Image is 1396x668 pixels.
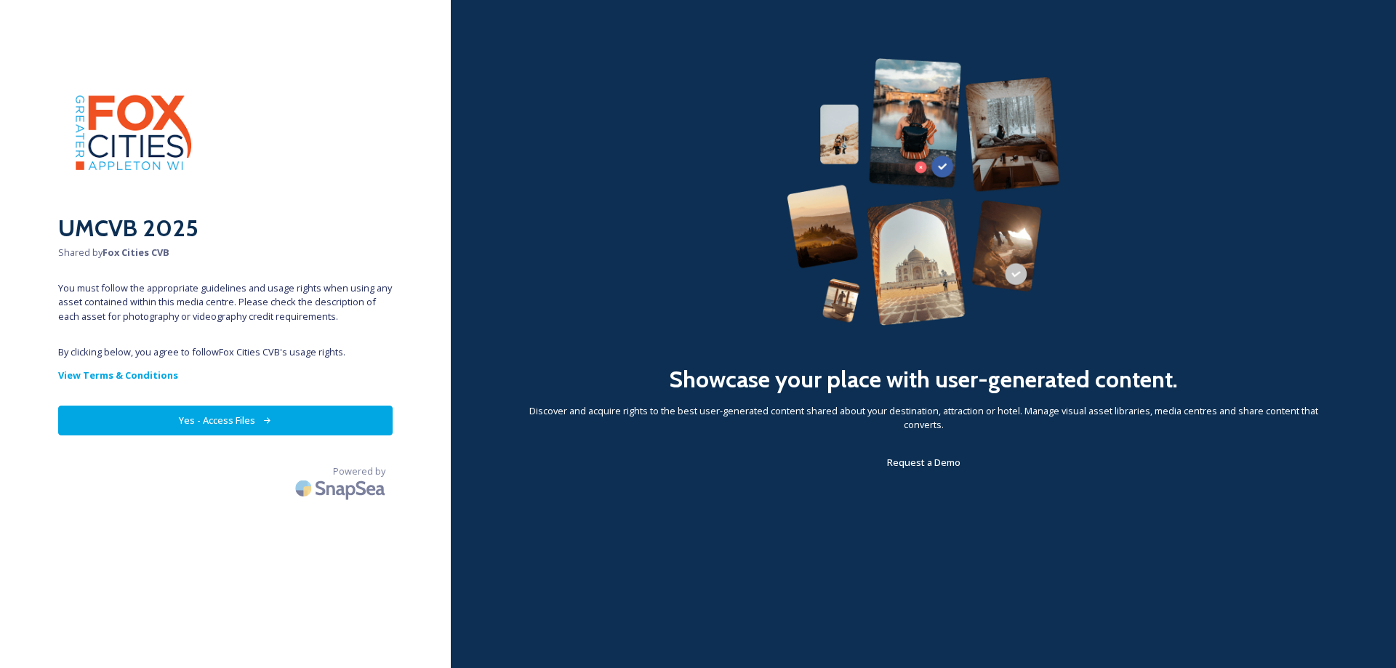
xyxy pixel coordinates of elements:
[669,362,1178,397] h2: Showcase your place with user-generated content.
[58,369,178,382] strong: View Terms & Conditions
[333,464,385,478] span: Powered by
[103,246,169,259] strong: Fox Cities CVB
[58,211,393,246] h2: UMCVB 2025
[509,404,1338,432] span: Discover and acquire rights to the best user-generated content shared about your destination, att...
[291,471,393,505] img: SnapSea Logo
[58,58,204,204] img: images.png
[58,366,393,384] a: View Terms & Conditions
[787,58,1059,326] img: 63b42ca75bacad526042e722_Group%20154-p-800.png
[58,345,393,359] span: By clicking below, you agree to follow Fox Cities CVB 's usage rights.
[887,454,960,471] a: Request a Demo
[887,456,960,469] span: Request a Demo
[58,281,393,323] span: You must follow the appropriate guidelines and usage rights when using any asset contained within...
[58,246,393,259] span: Shared by
[58,406,393,435] button: Yes - Access Files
